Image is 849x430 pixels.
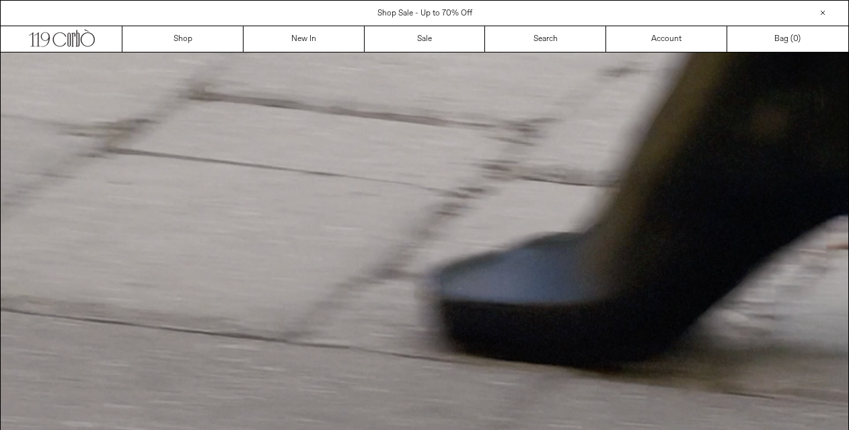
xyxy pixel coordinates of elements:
[365,26,486,52] a: Sale
[122,26,244,52] a: Shop
[793,33,801,45] span: )
[606,26,727,52] a: Account
[377,8,472,19] a: Shop Sale - Up to 70% Off
[727,26,848,52] a: Bag ()
[793,34,798,44] span: 0
[485,26,606,52] a: Search
[244,26,365,52] a: New In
